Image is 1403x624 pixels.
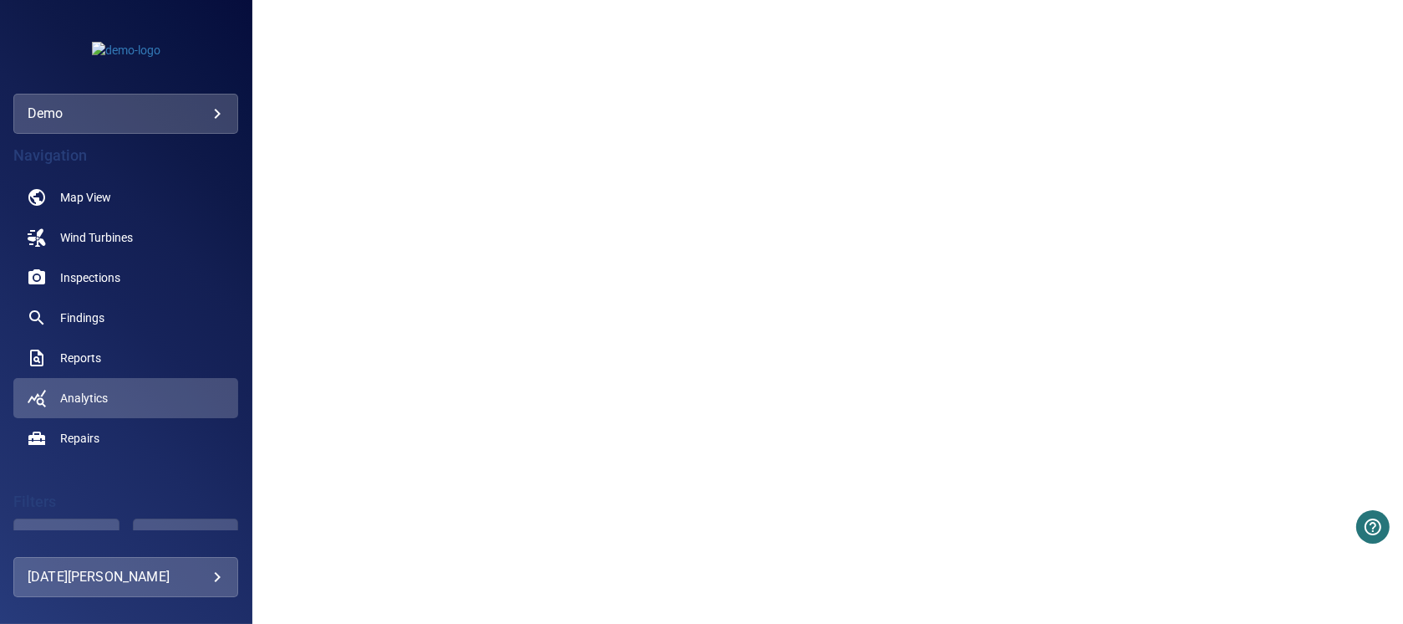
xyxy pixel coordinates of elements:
div: demo [13,94,238,134]
div: [DATE][PERSON_NAME] [28,564,224,591]
a: findings noActive [13,298,238,338]
a: repairs noActive [13,418,238,458]
h4: Filters [13,494,238,510]
div: demo [28,100,224,127]
span: Repairs [60,430,99,447]
a: inspections noActive [13,258,238,298]
a: analytics active [13,378,238,418]
a: map noActive [13,177,238,217]
span: Map View [60,189,111,206]
a: windturbines noActive [13,217,238,258]
span: Wind Turbines [60,229,133,246]
span: Analytics [60,390,108,407]
span: Reports [60,350,101,366]
a: reports noActive [13,338,238,378]
span: Findings [60,309,104,326]
img: demo-logo [92,42,160,59]
h4: Navigation [13,147,238,164]
span: Inspections [60,269,120,286]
